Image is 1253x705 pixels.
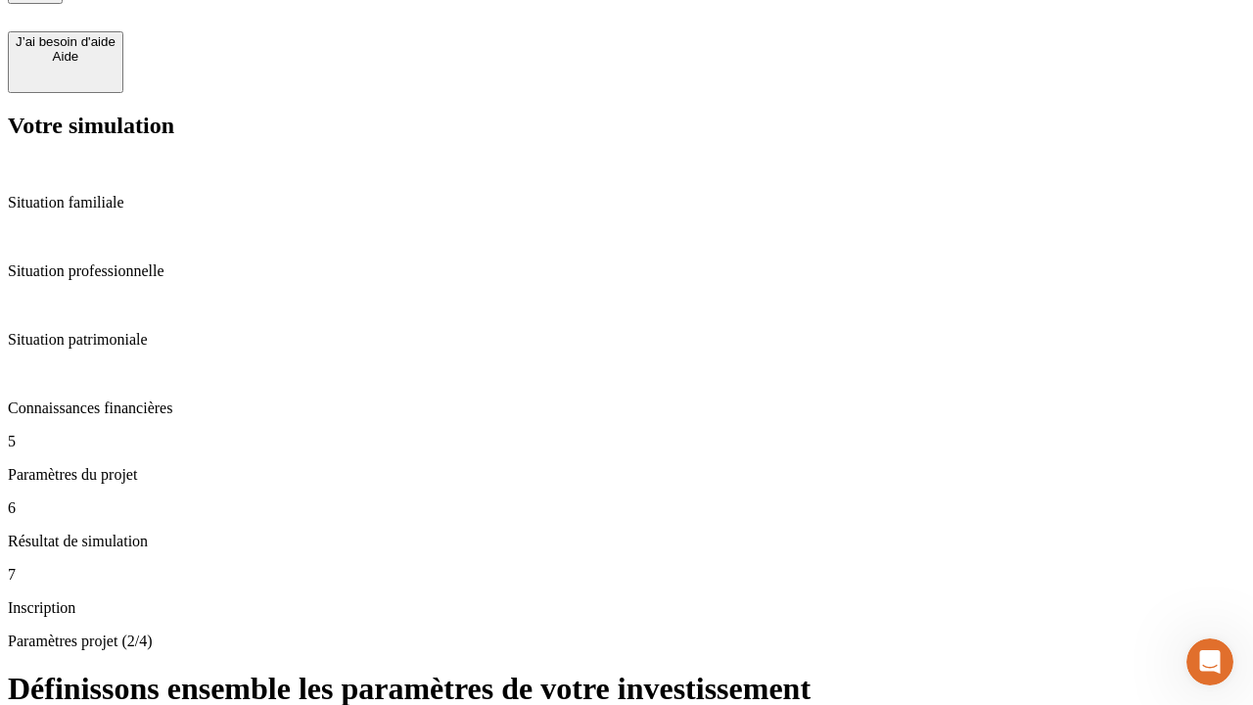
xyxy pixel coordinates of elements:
button: J’ai besoin d'aideAide [8,31,123,93]
p: Situation professionnelle [8,262,1245,280]
p: Résultat de simulation [8,533,1245,550]
p: Situation patrimoniale [8,331,1245,349]
div: Aide [16,49,116,64]
p: 7 [8,566,1245,584]
h2: Votre simulation [8,113,1245,139]
p: Connaissances financières [8,399,1245,417]
p: 6 [8,499,1245,517]
p: Paramètres du projet [8,466,1245,484]
div: J’ai besoin d'aide [16,34,116,49]
p: Inscription [8,599,1245,617]
p: Situation familiale [8,194,1245,211]
p: 5 [8,433,1245,450]
p: Paramètres projet (2/4) [8,633,1245,650]
iframe: Intercom live chat [1186,638,1233,685]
